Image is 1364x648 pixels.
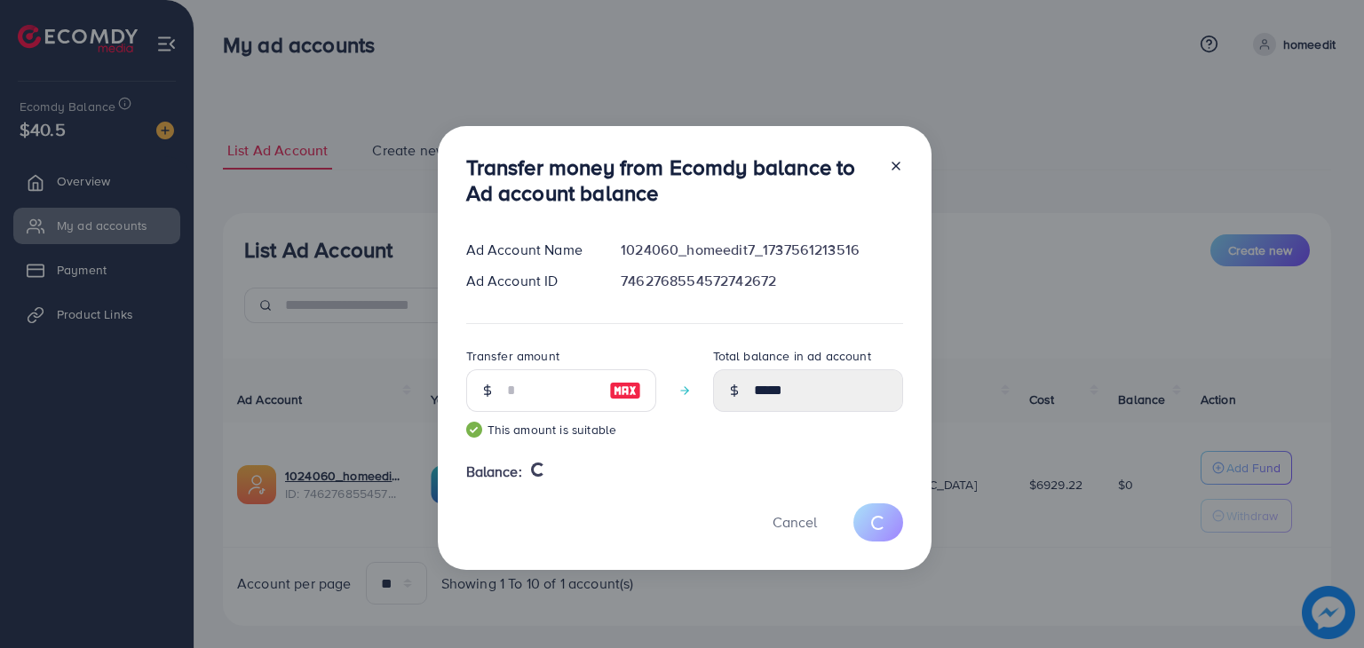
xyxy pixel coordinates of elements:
[466,422,482,438] img: guide
[466,421,656,439] small: This amount is suitable
[466,347,559,365] label: Transfer amount
[750,503,839,541] button: Cancel
[452,271,607,291] div: Ad Account ID
[466,154,875,206] h3: Transfer money from Ecomdy balance to Ad account balance
[713,347,871,365] label: Total balance in ad account
[607,271,916,291] div: 7462768554572742672
[607,240,916,260] div: 1024060_homeedit7_1737561213516
[466,462,522,482] span: Balance:
[609,380,641,401] img: image
[452,240,607,260] div: Ad Account Name
[773,512,817,532] span: Cancel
